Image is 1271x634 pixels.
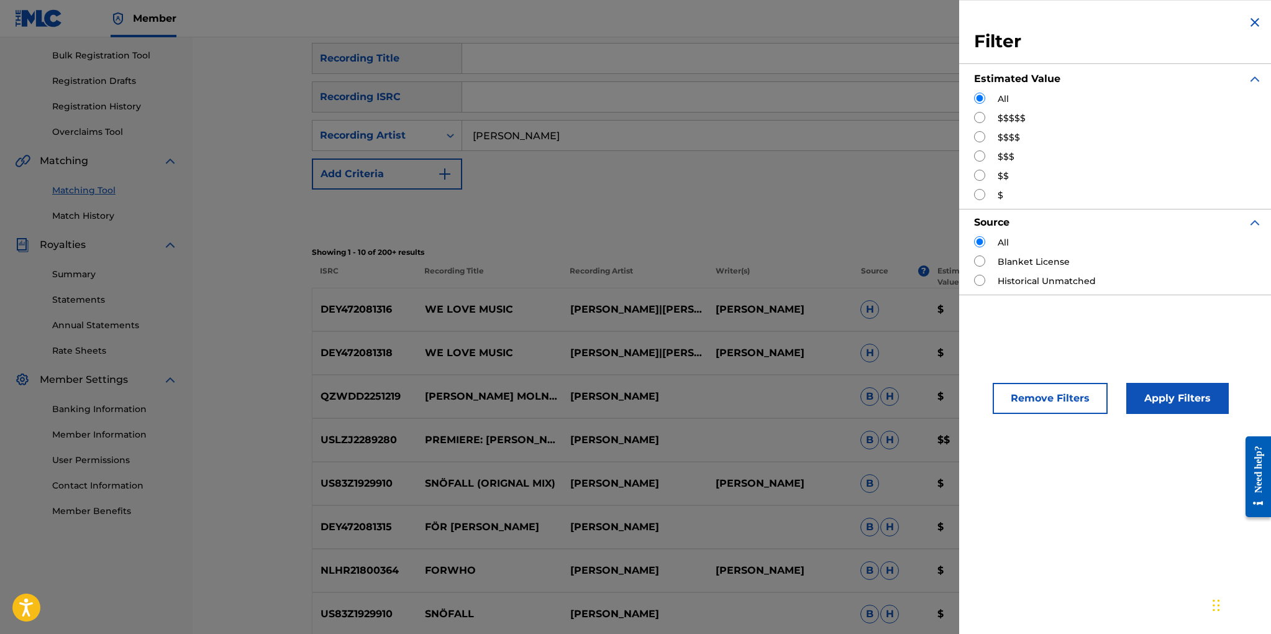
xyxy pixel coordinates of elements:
[562,265,707,288] p: Recording Artist
[52,268,178,281] a: Summary
[417,389,562,404] p: [PERSON_NAME] MOLNEN
[312,265,416,288] p: ISRC
[133,11,176,25] span: Member
[974,73,1060,85] strong: Estimated Value
[312,563,417,578] p: NLHR21800364
[52,505,178,518] a: Member Benefits
[998,189,1003,202] label: $
[312,520,417,535] p: DEY472081315
[1213,587,1220,624] div: Drag
[707,563,852,578] p: [PERSON_NAME]
[860,561,879,580] span: B
[312,302,417,317] p: DEY472081316
[312,158,462,190] button: Add Criteria
[562,563,707,578] p: [PERSON_NAME]
[52,209,178,223] a: Match History
[707,265,852,288] p: Writer(s)
[929,476,1006,491] p: $
[880,518,899,536] span: H
[15,372,30,387] img: Member Settings
[998,170,1009,183] label: $$
[52,319,178,332] a: Annual Statements
[15,237,30,252] img: Royalties
[998,255,1070,269] label: Blanket License
[15,9,63,27] img: MLC Logo
[1236,427,1271,527] iframe: Resource Center
[929,389,1006,404] p: $
[929,346,1006,361] p: $
[998,112,1026,125] label: $$$$$
[880,387,899,406] span: H
[52,49,178,62] a: Bulk Registration Tool
[562,302,707,317] p: [PERSON_NAME]|[PERSON_NAME]
[52,428,178,441] a: Member Information
[998,275,1096,288] label: Historical Unmatched
[929,607,1006,622] p: $
[860,474,879,493] span: B
[1247,15,1262,30] img: close
[918,265,929,277] span: ?
[312,433,417,448] p: USLZJ2289280
[860,344,879,362] span: H
[417,607,562,622] p: SNÖFALL
[562,520,707,535] p: [PERSON_NAME]
[416,265,562,288] p: Recording Title
[562,607,707,622] p: [PERSON_NAME]
[163,154,178,168] img: expand
[860,387,879,406] span: B
[52,344,178,357] a: Rate Sheets
[1247,215,1262,230] img: expand
[860,300,879,319] span: H
[929,563,1006,578] p: $
[52,126,178,139] a: Overclaims Tool
[312,607,417,622] p: US83Z1929910
[929,433,1006,448] p: $$
[998,236,1009,249] label: All
[15,154,30,168] img: Matching
[312,346,417,361] p: DEY472081318
[1247,71,1262,86] img: expand
[993,383,1108,414] button: Remove Filters
[52,293,178,306] a: Statements
[974,30,1262,53] h3: Filter
[707,476,852,491] p: [PERSON_NAME]
[417,520,562,535] p: FÖR [PERSON_NAME]
[40,372,128,387] span: Member Settings
[52,100,178,113] a: Registration History
[1209,574,1271,634] iframe: Chat Widget
[880,431,899,449] span: H
[998,131,1020,144] label: $$$$
[1126,383,1229,414] button: Apply Filters
[562,389,707,404] p: [PERSON_NAME]
[707,346,852,361] p: [PERSON_NAME]
[929,520,1006,535] p: $
[880,605,899,623] span: H
[417,346,562,361] p: WE LOVE MUSIC
[111,11,125,26] img: Top Rightsholder
[52,184,178,197] a: Matching Tool
[163,372,178,387] img: expand
[52,75,178,88] a: Registration Drafts
[562,346,707,361] p: [PERSON_NAME]|[PERSON_NAME]
[312,476,417,491] p: US83Z1929910
[417,476,562,491] p: SNÖFALL (ORIGNAL MIX)
[320,128,432,143] div: Recording Artist
[52,454,178,467] a: User Permissions
[707,302,852,317] p: [PERSON_NAME]
[312,247,1152,258] p: Showing 1 - 10 of 200+ results
[880,561,899,580] span: H
[163,237,178,252] img: expand
[417,302,562,317] p: WE LOVE MUSIC
[312,389,417,404] p: QZWDD2251219
[312,43,1152,239] form: Search Form
[937,265,995,288] p: Estimated Value
[52,403,178,416] a: Banking Information
[52,479,178,492] a: Contact Information
[417,433,562,448] p: PREMIERE: [PERSON_NAME] - CALL ME BY YOUR NAME ([PERSON_NAME] REMIX) [LOOT RECORDINGS]
[860,431,879,449] span: B
[998,150,1014,163] label: $$$
[562,476,707,491] p: [PERSON_NAME]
